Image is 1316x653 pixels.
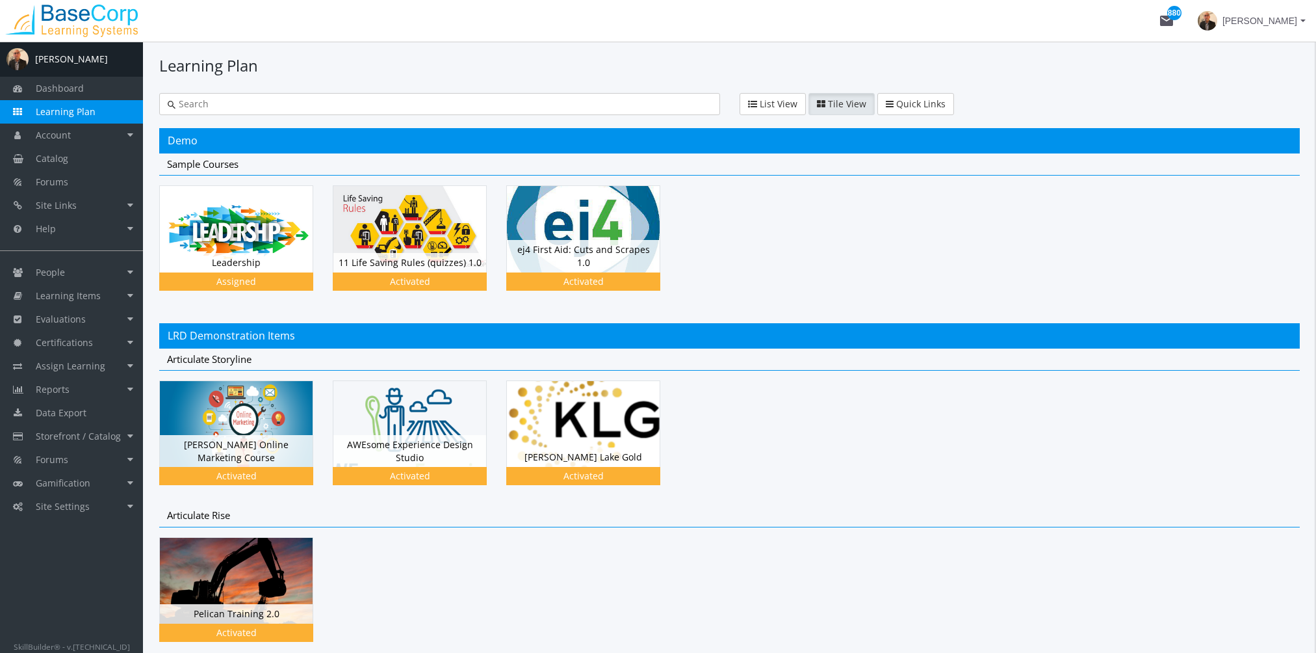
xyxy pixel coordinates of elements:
div: ej4 First Aid: Cuts and Scrapes 1.0 [507,240,660,272]
mat-icon: mail [1159,13,1174,29]
div: Pelican Training 2.0 [160,604,313,624]
span: [PERSON_NAME] [1222,9,1297,33]
span: Forums [36,453,68,466]
div: [PERSON_NAME] Lake Gold [506,380,680,505]
h1: Learning Plan [159,55,1300,77]
input: Search [175,98,712,111]
div: Leadership [159,185,333,310]
span: Tile View [828,98,866,110]
span: Learning Items [36,289,101,302]
small: SkillBuilder® - v.[TECHNICAL_ID] [14,641,130,652]
span: Articulate Rise [167,509,230,522]
span: Quick Links [896,98,946,110]
span: Dashboard [36,82,84,94]
span: Catalog [36,152,68,165]
span: Evaluations [36,313,86,325]
img: profilePicture.png [6,48,29,70]
div: ej4 First Aid: Cuts and Scrapes 1.0 [506,185,680,310]
span: List View [760,98,797,110]
div: 11 Life Saving Rules (quizzes) 1.0 [333,185,506,310]
span: Articulate Storyline [167,353,252,366]
span: Learning Plan [36,105,96,118]
span: Help [36,222,56,235]
span: Assign Learning [36,360,105,372]
span: Data Export [36,406,86,419]
div: [PERSON_NAME] Online Marketing Course [159,380,333,505]
div: [PERSON_NAME] Online Marketing Course [160,435,313,467]
div: 11 Life Saving Rules (quizzes) 1.0 [333,253,486,273]
span: Site Links [36,199,77,211]
span: Site Settings [36,500,90,513]
div: Activated [335,470,484,483]
div: AWEsome Experience Design Studio [333,435,486,467]
div: [PERSON_NAME] [35,53,108,66]
span: Demo [168,133,198,148]
span: People [36,266,65,278]
span: Certifications [36,336,93,349]
span: Storefront / Catalog [36,430,121,442]
span: Forums [36,176,68,188]
span: Account [36,129,71,141]
div: AWEsome Experience Design Studio [333,380,506,505]
div: Activated [509,275,658,288]
div: Activated [162,626,311,639]
span: Reports [36,383,70,395]
span: LRD Demonstration Items [168,328,295,343]
div: Activated [335,275,484,288]
div: Activated [509,470,658,483]
span: Sample Courses [167,157,239,170]
div: Assigned [162,275,311,288]
div: [PERSON_NAME] Lake Gold [507,447,660,467]
div: Activated [162,470,311,483]
span: Gamification [36,477,90,489]
div: Leadership [160,253,313,273]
